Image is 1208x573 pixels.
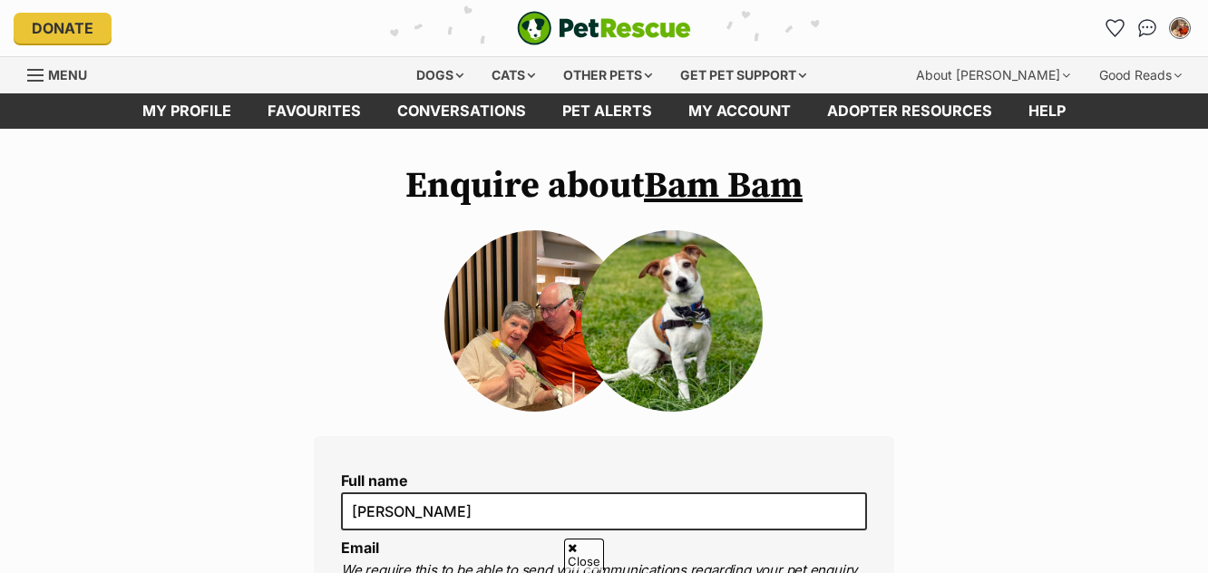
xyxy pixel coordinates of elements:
[903,57,1083,93] div: About [PERSON_NAME]
[341,492,867,530] input: E.g. Jimmy Chew
[517,11,691,45] img: logo-e224e6f780fb5917bec1dbf3a21bbac754714ae5b6737aabdf751b685950b380.svg
[341,472,867,489] label: Full name
[1100,14,1129,43] a: Favourites
[1100,14,1194,43] ul: Account quick links
[479,57,548,93] div: Cats
[667,57,819,93] div: Get pet support
[124,93,249,129] a: My profile
[314,165,894,207] h1: Enquire about
[670,93,809,129] a: My account
[1086,57,1194,93] div: Good Reads
[581,230,763,412] img: Bam Bam
[404,57,476,93] div: Dogs
[48,67,87,83] span: Menu
[1138,19,1157,37] img: chat-41dd97257d64d25036548639549fe6c8038ab92f7586957e7f3b1b290dea8141.svg
[550,57,665,93] div: Other pets
[249,93,379,129] a: Favourites
[27,57,100,90] a: Menu
[1010,93,1084,129] a: Help
[444,230,626,412] img: lyt426so4li0pxyopvig.jpg
[517,11,691,45] a: PetRescue
[379,93,544,129] a: conversations
[1171,19,1189,37] img: Charlie profile pic
[341,539,379,557] label: Email
[809,93,1010,129] a: Adopter resources
[1133,14,1162,43] a: Conversations
[644,163,803,209] a: Bam Bam
[564,539,604,570] span: Close
[14,13,112,44] a: Donate
[544,93,670,129] a: Pet alerts
[1165,14,1194,43] button: My account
